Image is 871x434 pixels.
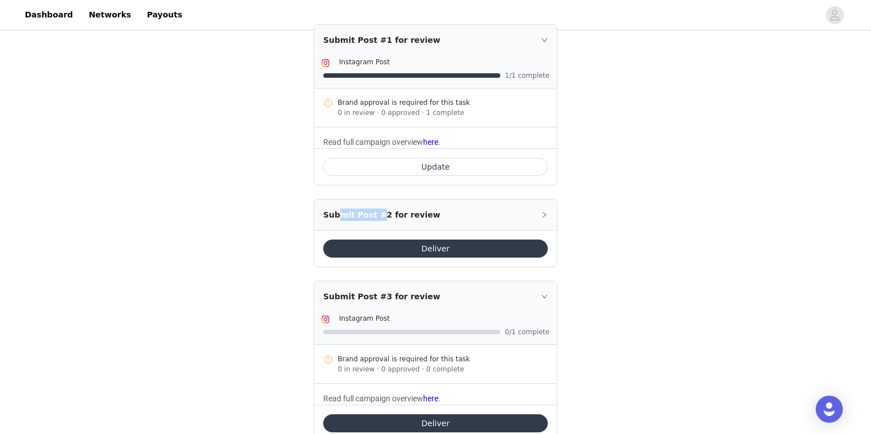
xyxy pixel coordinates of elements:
[314,281,557,312] div: icon: rightSubmit Post #3 for review
[339,315,390,322] span: Instagram Post
[321,59,330,68] img: Instagram Icon
[323,414,548,432] button: Deliver
[323,394,441,403] span: Read full campaign overview .
[505,329,550,335] span: 0/1 complete
[816,396,843,423] div: Open Intercom Messenger
[323,138,441,147] span: Read full campaign overview .
[339,58,390,66] span: Instagram Post
[541,211,548,218] i: icon: right
[829,6,840,24] div: avatar
[541,293,548,300] i: icon: right
[423,394,438,403] a: here
[314,200,557,230] div: icon: rightSubmit Post #2 for review
[323,158,548,176] button: Update
[140,2,189,28] a: Payouts
[338,108,548,118] div: 0 in review · 0 approved · 1 complete
[82,2,138,28] a: Networks
[338,98,548,108] div: Brand approval is required for this task
[323,240,548,258] button: Deliver
[423,138,438,147] a: here
[541,37,548,43] i: icon: right
[505,72,550,79] span: 1/1 complete
[314,25,557,55] div: icon: rightSubmit Post #1 for review
[338,364,548,374] div: 0 in review · 0 approved · 0 complete
[321,315,330,324] img: Instagram Icon
[18,2,80,28] a: Dashboard
[338,354,548,364] div: Brand approval is required for this task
